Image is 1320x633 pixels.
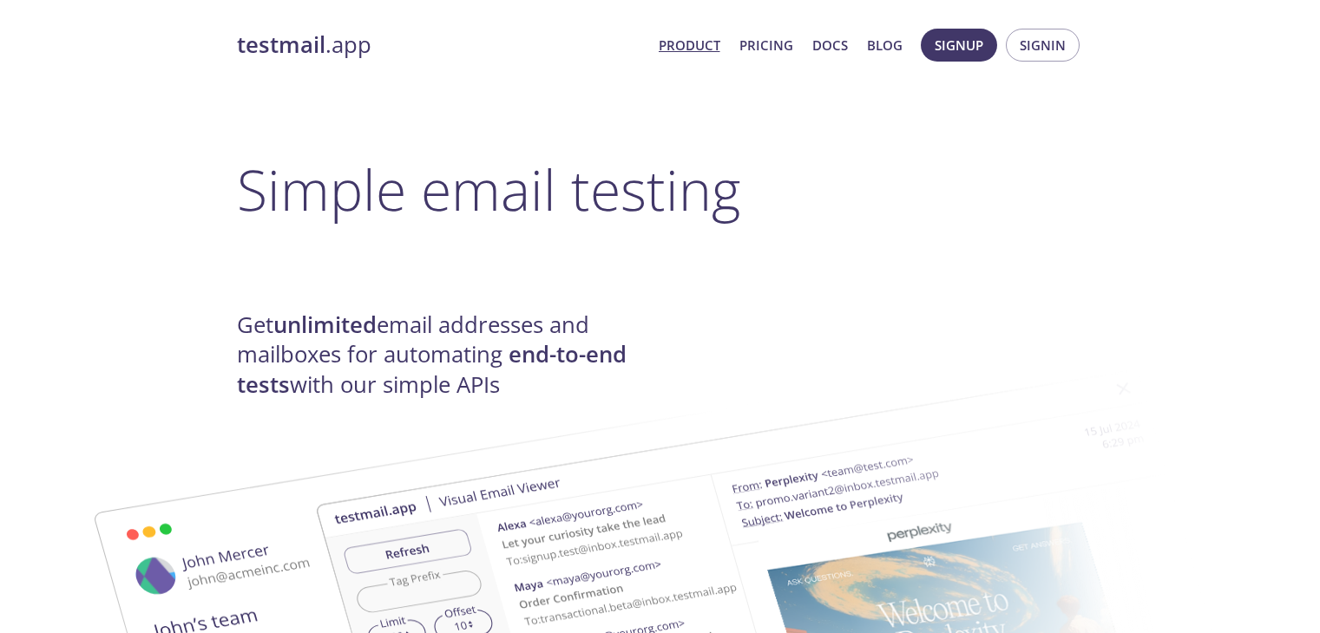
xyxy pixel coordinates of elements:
strong: end-to-end tests [237,339,627,399]
span: Signin [1020,34,1066,56]
a: Blog [867,34,903,56]
button: Signin [1006,29,1080,62]
span: Signup [935,34,983,56]
strong: testmail [237,29,325,60]
a: testmail.app [237,30,645,60]
button: Signup [921,29,997,62]
a: Docs [812,34,848,56]
a: Product [659,34,720,56]
h1: Simple email testing [237,156,1084,223]
strong: unlimited [273,310,377,340]
a: Pricing [739,34,793,56]
h4: Get email addresses and mailboxes for automating with our simple APIs [237,310,660,400]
